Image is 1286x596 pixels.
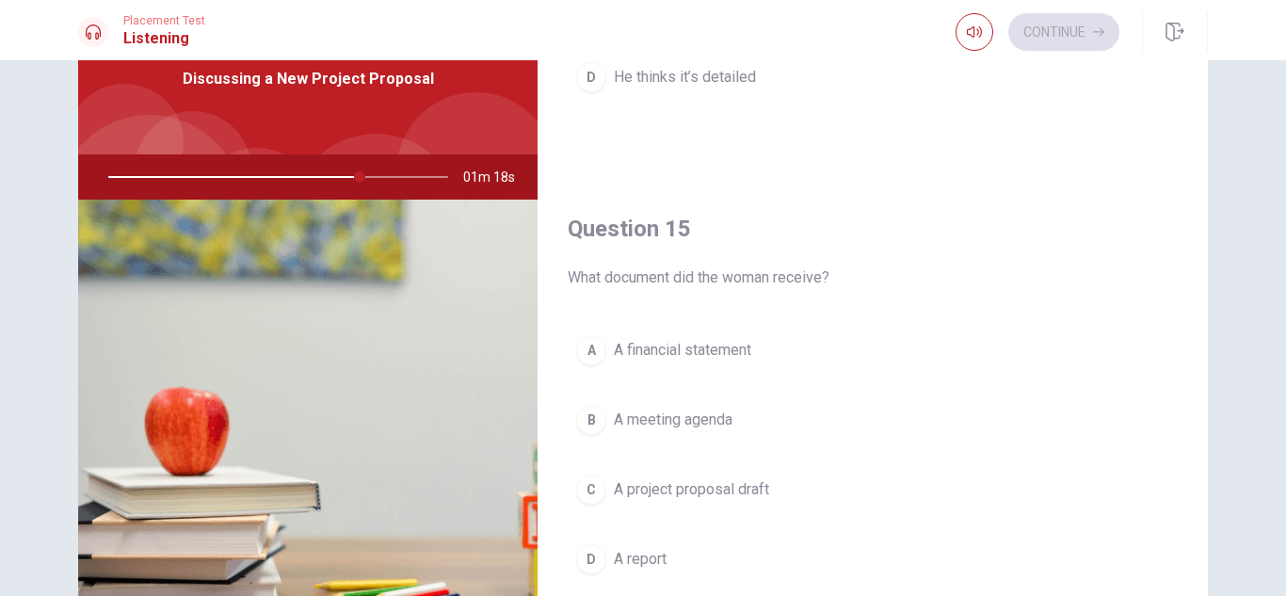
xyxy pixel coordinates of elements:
div: A [576,335,606,365]
div: D [576,544,606,574]
h1: Listening [123,27,205,50]
h4: Question 15 [568,214,1178,244]
button: DA report [568,536,1178,583]
span: A financial statement [614,339,751,362]
button: CA project proposal draft [568,466,1178,513]
span: 01m 18s [463,154,530,200]
button: DHe thinks it’s detailed [568,54,1178,101]
button: AA financial statement [568,327,1178,374]
div: D [576,62,606,92]
span: He thinks it’s detailed [614,66,756,89]
div: B [576,405,606,435]
span: A project proposal draft [614,478,769,501]
span: Placement Test [123,14,205,27]
span: A report [614,548,667,571]
button: BA meeting agenda [568,396,1178,443]
div: C [576,475,606,505]
span: Discussing a New Project Proposal [183,68,434,90]
span: What document did the woman receive? [568,266,1178,289]
span: A meeting agenda [614,409,732,431]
